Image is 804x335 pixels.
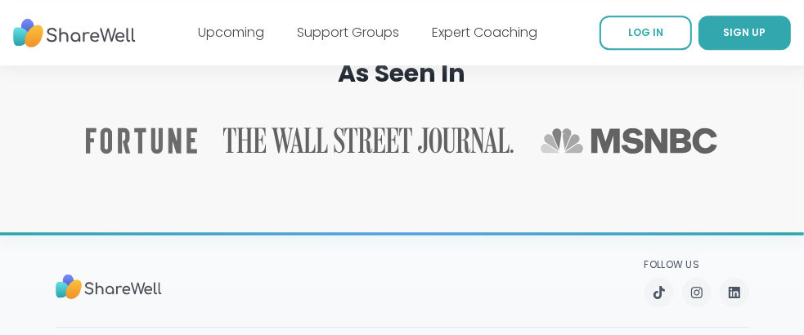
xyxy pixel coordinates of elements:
[297,23,399,42] a: Support Groups
[628,25,663,39] span: LOG IN
[720,278,749,307] a: LinkedIn
[86,127,197,154] a: Read ShareWell coverage in Fortune
[540,127,719,154] img: MSNBC logo
[56,266,162,307] img: Sharewell
[432,23,537,42] a: Expert Coaching
[645,278,674,307] a: TikTok
[645,258,749,271] p: Follow Us
[86,127,197,154] img: Fortune logo
[600,16,692,50] a: LOG IN
[682,278,712,307] a: Instagram
[223,127,514,154] a: Read ShareWell coverage in The Wall Street Journal
[198,23,264,42] a: Upcoming
[698,16,791,50] a: SIGN UP
[13,11,136,56] img: ShareWell Nav Logo
[724,25,766,39] span: SIGN UP
[49,59,756,88] h2: As Seen In
[223,127,514,154] img: The Wall Street Journal logo
[540,127,719,154] a: Read ShareWell coverage in MSNBC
